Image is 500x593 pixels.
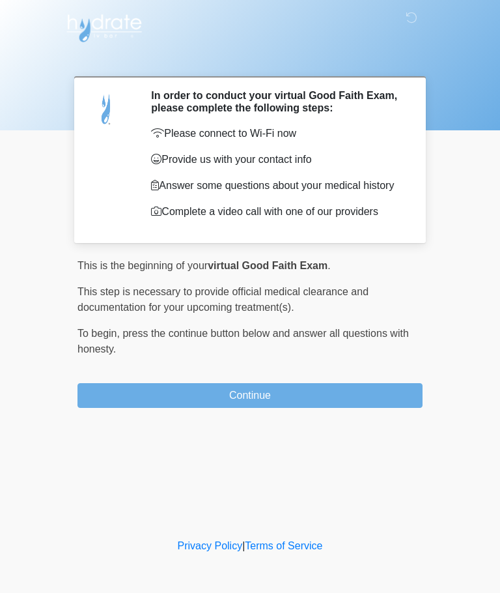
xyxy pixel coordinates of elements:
[242,540,245,551] a: |
[68,47,432,71] h1: ‎ ‎ ‎ ‎
[178,540,243,551] a: Privacy Policy
[77,260,208,271] span: This is the beginning of your
[151,178,403,194] p: Answer some questions about your medical history
[208,260,327,271] strong: virtual Good Faith Exam
[151,204,403,220] p: Complete a video call with one of our providers
[151,152,403,167] p: Provide us with your contact info
[77,383,423,408] button: Continue
[151,126,403,141] p: Please connect to Wi-Fi now
[77,328,122,339] span: To begin,
[151,89,403,114] h2: In order to conduct your virtual Good Faith Exam, please complete the following steps:
[327,260,330,271] span: .
[77,328,409,354] span: press the continue button below and answer all questions with honesty.
[245,540,322,551] a: Terms of Service
[77,286,368,313] span: This step is necessary to provide official medical clearance and documentation for your upcoming ...
[64,10,144,43] img: Hydrate IV Bar - Arcadia Logo
[87,89,126,128] img: Agent Avatar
